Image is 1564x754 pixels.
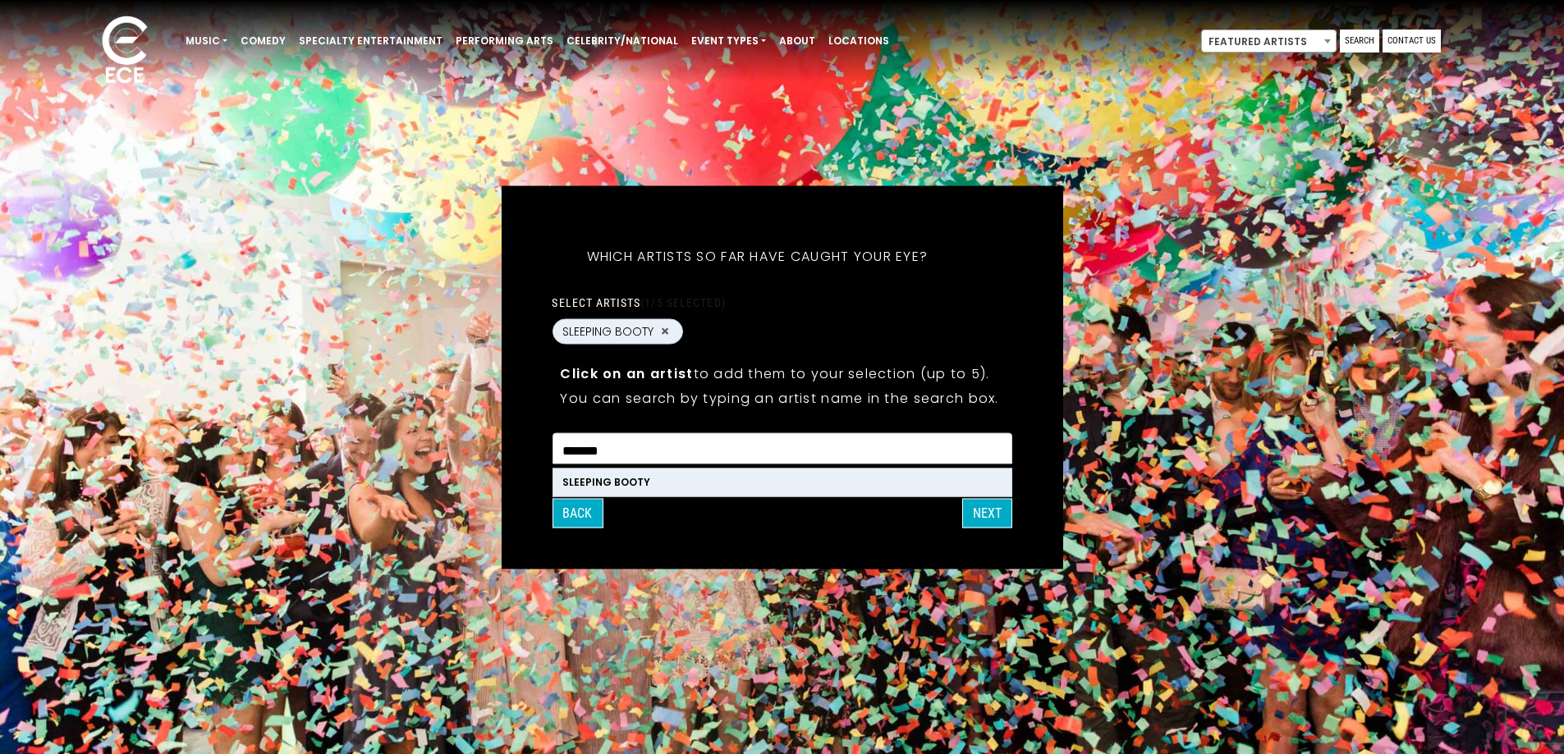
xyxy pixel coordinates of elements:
a: Specialty Entertainment [292,27,449,55]
span: (1/5 selected) [640,295,726,308]
h5: Which artists so far have caught your eye? [552,226,962,286]
a: Comedy [234,27,292,55]
p: You can search by typing an artist name in the search box. [560,387,1003,408]
li: SLEEPING BOOTY [553,468,1011,496]
a: Search [1340,30,1379,53]
p: to add them to your selection (up to 5). [560,363,1003,383]
textarea: Search [562,443,1001,458]
img: ece_new_logo_whitev2-1.png [84,11,166,91]
button: Next [962,498,1012,528]
label: Select artists [552,295,725,309]
a: About [773,27,822,55]
a: Celebrity/National [560,27,685,55]
button: Back [552,498,603,528]
button: Remove SLEEPING BOOTY [658,324,672,339]
a: Event Types [685,27,773,55]
a: Performing Arts [449,27,560,55]
a: Locations [822,27,896,55]
span: SLEEPING BOOTY [562,322,654,340]
a: Contact Us [1383,30,1441,53]
span: Featured Artists [1202,30,1336,53]
strong: Click on an artist [560,363,693,382]
a: Music [179,27,234,55]
span: Featured Artists [1201,30,1337,53]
